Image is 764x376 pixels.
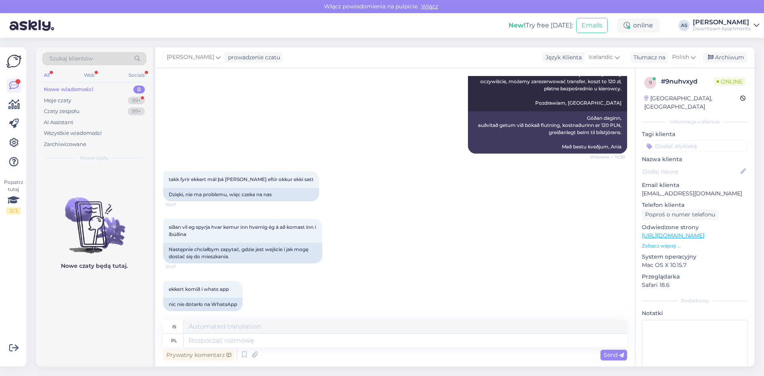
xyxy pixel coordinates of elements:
[642,261,748,269] p: Mac OS X 10.15.7
[133,86,145,94] div: 0
[642,273,748,281] p: Przeglądarka
[163,188,319,201] div: Dzięki, nie ma problemu, więc czeka na nas
[642,181,748,189] p: Email klienta
[509,21,526,29] b: New!
[128,97,145,105] div: 99+
[590,154,625,160] span: Widziane ✓ 10:38
[42,70,51,80] div: All
[509,21,573,30] div: Try free [DATE]:
[642,140,748,152] input: Dodać etykietę
[49,55,93,63] span: Szukaj klientów
[80,154,109,162] span: Nowe czaty
[44,97,71,105] div: Moje czaty
[693,19,750,25] div: [PERSON_NAME]
[163,243,322,263] div: Następnie chciałbym zapytać, gdzie jest wejście i jak mogę dostać się do mieszkania.
[589,53,613,62] span: Icelandic
[468,111,627,154] div: Góðan daginn, auðvitað getum við bókað flutning, kostnaðurinn er 120 PLN, greiðanlegt beint til b...
[44,140,86,148] div: Zarchiwizowane
[127,70,146,80] div: Socials
[642,309,748,318] p: Notatki
[542,53,582,62] div: Język Klienta
[225,53,280,62] div: prowadzenie czatu
[82,70,96,80] div: Web
[642,253,748,261] p: System operacyjny
[36,183,153,255] img: No chats
[661,77,713,86] div: # 9nuhvxyd
[480,71,623,106] span: Dzień [PERSON_NAME], oczywiście, możemy zarezerwować transfer, koszt to 120 zł, płatne bezpośredn...
[169,286,229,292] span: ekkert komið í whats app
[167,53,214,62] span: [PERSON_NAME]
[713,77,746,86] span: Online
[44,107,80,115] div: Czaty zespołu
[166,312,195,318] span: 10:48
[6,207,21,214] div: 2 / 3
[642,242,748,249] p: Zobacz więcej ...
[649,80,652,86] span: 9
[419,3,440,10] span: Włącz
[166,202,195,208] span: 10:47
[672,53,689,62] span: Polish
[169,176,314,182] span: takk fyrir ekkert mál þá [PERSON_NAME] eftir okkur ekki satt
[693,19,759,32] a: [PERSON_NAME]Downtown Apartments
[642,155,748,164] p: Nazwa klienta
[6,179,21,214] div: Popatrz tutaj
[703,52,747,63] div: Archiwum
[642,209,718,220] div: Poproś o numer telefonu
[163,298,243,311] div: nic nie dotarło na WhatsApp
[642,201,748,209] p: Telefon klienta
[642,232,704,239] a: [URL][DOMAIN_NAME]
[172,320,176,333] div: is
[44,86,94,94] div: Nowe wiadomości
[630,53,665,62] div: Tłumacz na
[642,223,748,232] p: Odwiedzone strony
[163,350,234,360] div: Prywatny komentarz
[642,297,748,304] div: Dodatkowy
[44,119,73,127] div: AI Assistant
[617,18,659,33] div: online
[693,25,750,32] div: Downtown Apartments
[642,130,748,138] p: Tagi klienta
[642,118,748,125] div: Informacje o kliencie
[642,167,739,176] input: Dodaj nazwę
[166,264,195,270] span: 10:47
[576,18,608,33] button: Emails
[644,94,740,111] div: [GEOGRAPHIC_DATA], [GEOGRAPHIC_DATA]
[128,107,145,115] div: 99+
[678,20,690,31] div: AS
[604,351,624,358] span: Send
[169,224,317,237] span: síðan vil eg spyrja hvar kemur inn hvernig ég á að komast inn í íbúðina
[6,54,21,69] img: Askly Logo
[61,262,128,270] p: Nowe czaty będą tutaj.
[171,334,177,347] div: pl
[642,189,748,198] p: [EMAIL_ADDRESS][DOMAIN_NAME]
[642,281,748,289] p: Safari 18.6
[44,129,102,137] div: Wszystkie wiadomości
